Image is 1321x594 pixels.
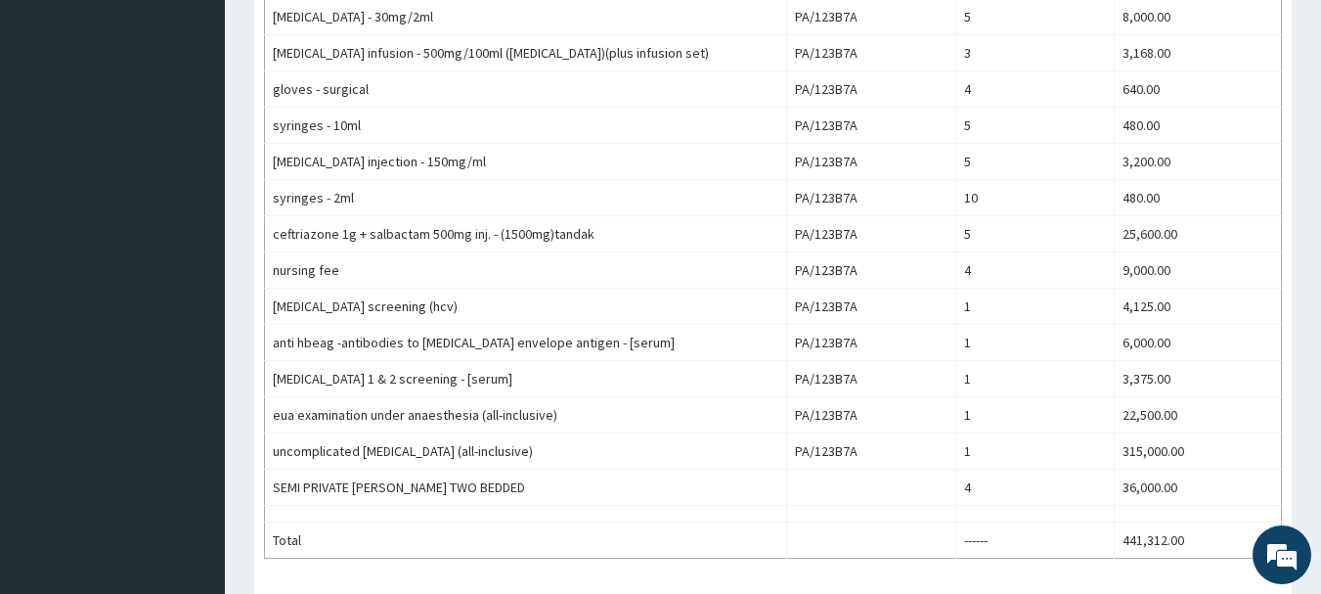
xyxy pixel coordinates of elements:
[786,216,955,252] td: PA/123B7A
[955,470,1114,506] td: 4
[1115,325,1282,361] td: 6,000.00
[265,35,787,71] td: [MEDICAL_DATA] infusion - 500mg/100ml ([MEDICAL_DATA])(plus infusion set)
[265,252,787,289] td: nursing fee
[265,434,787,470] td: uncomplicated [MEDICAL_DATA] (all-inclusive)
[1115,470,1282,506] td: 36,000.00
[786,252,955,289] td: PA/123B7A
[955,325,1114,361] td: 1
[1115,180,1282,216] td: 480.00
[786,361,955,397] td: PA/123B7A
[786,397,955,434] td: PA/123B7A
[265,470,787,506] td: SEMI PRIVATE [PERSON_NAME] TWO BEDDED
[955,434,1114,470] td: 1
[1115,252,1282,289] td: 9,000.00
[265,108,787,144] td: syringes - 10ml
[786,434,955,470] td: PA/123B7A
[955,216,1114,252] td: 5
[955,144,1114,180] td: 5
[265,289,787,325] td: [MEDICAL_DATA] screening (hcv)
[1115,35,1282,71] td: 3,168.00
[786,144,955,180] td: PA/123B7A
[786,108,955,144] td: PA/123B7A
[1115,434,1282,470] td: 315,000.00
[1115,289,1282,325] td: 4,125.00
[1115,397,1282,434] td: 22,500.00
[955,71,1114,108] td: 4
[955,397,1114,434] td: 1
[786,289,955,325] td: PA/123B7A
[1115,216,1282,252] td: 25,600.00
[786,71,955,108] td: PA/123B7A
[955,35,1114,71] td: 3
[265,361,787,397] td: [MEDICAL_DATA] 1 & 2 screening - [serum]
[265,325,787,361] td: anti hbeag -antibodies to [MEDICAL_DATA] envelope antigen - [serum]
[265,397,787,434] td: eua examination under anaesthesia (all-inclusive)
[955,252,1114,289] td: 4
[955,361,1114,397] td: 1
[786,325,955,361] td: PA/123B7A
[265,523,787,559] td: Total
[1115,361,1282,397] td: 3,375.00
[955,180,1114,216] td: 10
[786,180,955,216] td: PA/123B7A
[1115,523,1282,559] td: 441,312.00
[955,523,1114,559] td: ------
[955,108,1114,144] td: 5
[1115,144,1282,180] td: 3,200.00
[955,289,1114,325] td: 1
[1115,71,1282,108] td: 640.00
[265,71,787,108] td: gloves - surgical
[1115,108,1282,144] td: 480.00
[265,180,787,216] td: syringes - 2ml
[786,35,955,71] td: PA/123B7A
[265,216,787,252] td: ceftriazone 1g + salbactam 500mg inj. - (1500mg)tandak
[265,144,787,180] td: [MEDICAL_DATA] injection - 150mg/ml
